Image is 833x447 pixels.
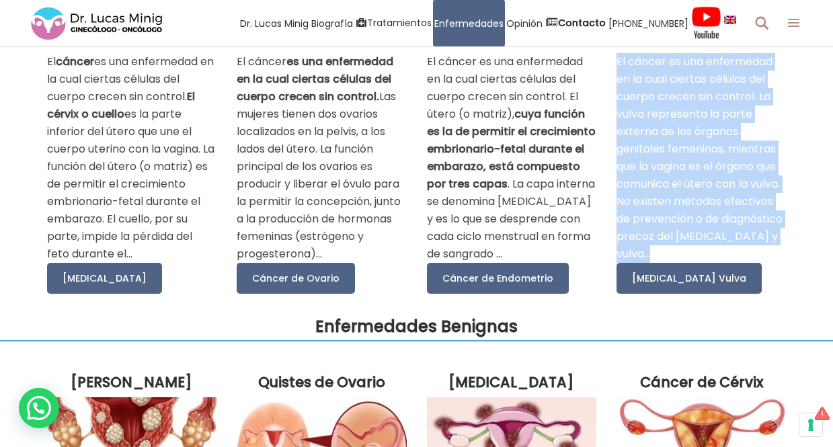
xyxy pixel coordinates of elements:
strong: [PERSON_NAME] [71,372,192,392]
strong: [MEDICAL_DATA] [448,372,574,392]
strong: Contacto [558,16,606,30]
img: Videos Youtube Ginecología [691,6,721,40]
p: El cáncer Las mujeres tienen dos ovarios localizados en la pelvis, a los lados del útero. La func... [237,53,407,263]
strong: cáncer [56,54,94,69]
p: El cáncer es una enfermedad en la cual ciertas células del cuerpo crecen sin control. El útero (o... [427,53,597,263]
a: Cáncer de Ovario [237,263,355,294]
span: Opinión [506,15,543,31]
span: Dr. Lucas Minig [240,15,309,31]
strong: cuya función es la de permitir el crecimiento embrionario-fetal durante el embarazo, está compues... [427,106,596,192]
p: El es una enfermedad en la cual ciertas células del cuerpo crecen sin control. es la parte inferi... [47,53,217,263]
span: [PHONE_NUMBER] [608,15,688,31]
span: Biografía [311,15,353,31]
span: [MEDICAL_DATA] [63,272,147,285]
strong: Cáncer de Cérvix [640,372,763,392]
a: Cáncer de Endometrio [427,263,569,294]
strong: Enfermedades Benignas [315,315,518,337]
span: Enfermedades [434,15,504,31]
strong: es una enfermedad en la cual ciertas células del cuerpo crecen sin control. [237,54,393,104]
span: Tratamientos [367,15,432,31]
p: El cáncer es una enfermedad en la cual ciertas células del cuerpo crecen sin control. La vulva re... [617,53,787,263]
span: [MEDICAL_DATA] Vulva [632,272,746,285]
div: WhatsApp contact [19,388,59,428]
span: Cáncer de Ovario [252,272,340,285]
strong: El cérvix o cuello [47,89,195,122]
a: [MEDICAL_DATA] [47,263,162,294]
strong: Quistes de Ovario [258,372,385,392]
img: language english [724,15,736,24]
a: [MEDICAL_DATA] Vulva [617,263,762,294]
span: Cáncer de Endometrio [442,272,553,285]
